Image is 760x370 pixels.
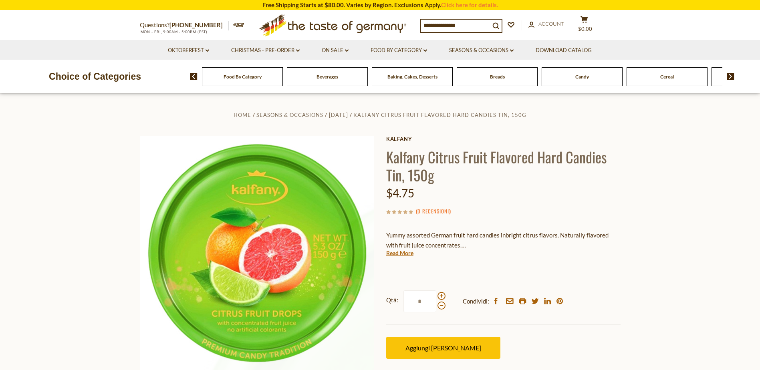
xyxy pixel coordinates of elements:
[536,46,592,55] a: Download Catalog
[538,20,564,27] span: Account
[386,230,621,250] p: Yummy assorted German fruit hard candies in . Naturally flavored with fruit juice concentrates.
[403,290,436,312] input: Qtà:
[169,21,223,28] a: [PHONE_NUMBER]
[575,74,589,80] a: Candy
[386,136,621,142] a: Kalfany
[234,112,251,118] a: Home
[506,231,558,239] span: bright citrus flavors
[528,20,564,28] a: Account
[416,207,451,215] span: ( )
[578,26,592,32] span: $0.00
[660,74,674,80] a: Cereal
[329,112,348,118] a: [DATE]
[405,344,481,352] span: Aggiungi [PERSON_NAME]
[386,186,414,200] span: $4.75
[727,73,734,80] img: next arrow
[449,46,514,55] a: Seasons & Occasions
[417,207,449,216] a: 0 recensioni
[316,74,338,80] a: Beverages
[190,73,198,80] img: previous arrow
[140,136,374,370] img: Kalfany Citrus Fruit Drops
[490,74,505,80] a: Breads
[353,112,526,118] a: Kalfany Citrus Fruit Flavored Hard Candies Tin, 150g
[463,296,489,306] span: Condividi:
[387,74,437,80] a: Baking, Cakes, Desserts
[386,337,500,359] button: Aggiungi [PERSON_NAME]
[224,74,262,80] a: Food By Category
[168,46,209,55] a: Oktoberfest
[386,148,621,184] h1: Kalfany Citrus Fruit Flavored Hard Candies Tin, 150g
[386,295,398,305] strong: Qtà:
[140,30,208,34] span: MON - FRI, 9:00AM - 5:00PM (EST)
[573,16,597,36] button: $0.00
[441,1,498,8] a: Click here for details.
[231,46,300,55] a: Christmas - PRE-ORDER
[140,20,229,30] p: Questions?
[256,112,323,118] a: Seasons & Occasions
[322,46,349,55] a: On Sale
[371,46,427,55] a: Food By Category
[386,249,413,257] a: Read More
